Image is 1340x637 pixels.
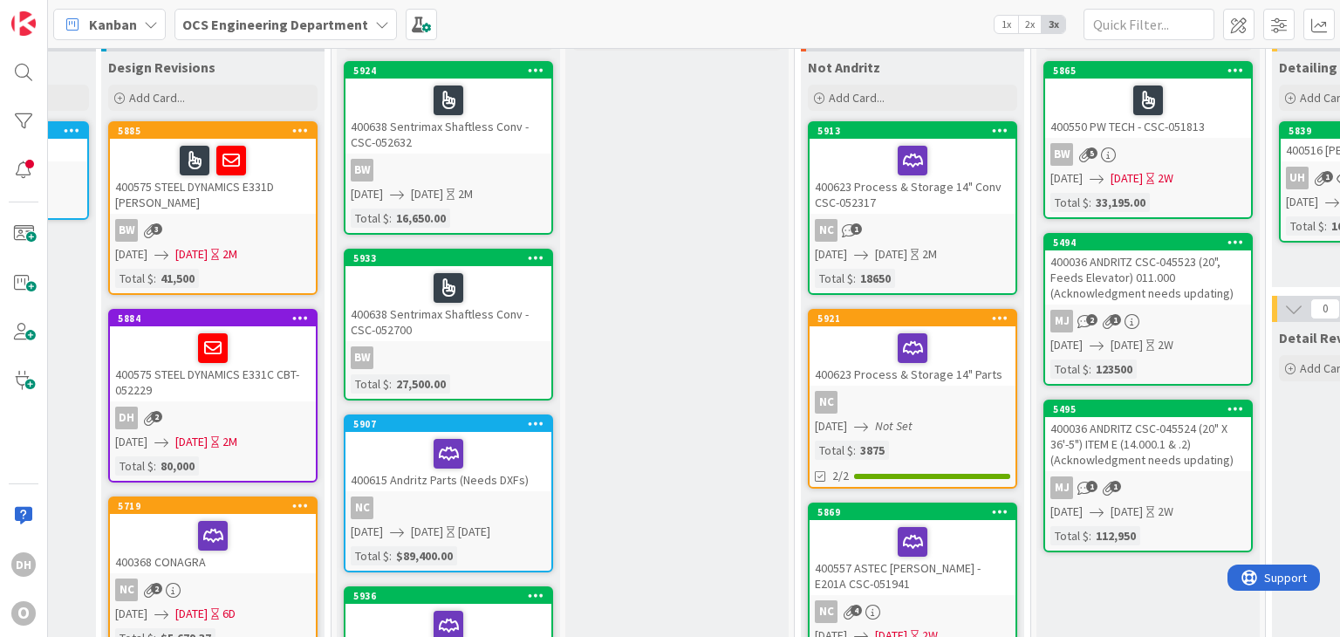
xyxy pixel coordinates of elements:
[345,79,551,154] div: 400638 Sentrimax Shaftless Conv - CSC-052632
[1286,167,1309,189] div: uh
[1050,360,1089,379] div: Total $
[856,441,889,460] div: 3875
[156,269,199,288] div: 41,500
[345,266,551,341] div: 400638 Sentrimax Shaftless Conv - CSC-052700
[458,523,490,541] div: [DATE]
[118,312,316,325] div: 5884
[353,418,551,430] div: 5907
[151,411,162,422] span: 2
[1045,235,1251,305] div: 5494400036 ANDRITZ CSC-045523 (20", Feeds Elevator) 011.000 (Acknowledgment needs updating)
[351,346,373,369] div: BW
[392,546,457,565] div: $89,400.00
[154,269,156,288] span: :
[810,326,1015,386] div: 400623 Process & Storage 14" Parts
[810,504,1015,595] div: 5869400557 ASTEC [PERSON_NAME] - E201A CSC-051941
[345,250,551,341] div: 5933400638 Sentrimax Shaftless Conv - CSC-052700
[175,245,208,264] span: [DATE]
[875,418,913,434] i: Not Set
[1050,476,1073,499] div: MJ
[115,433,147,451] span: [DATE]
[1111,503,1143,521] span: [DATE]
[1111,336,1143,354] span: [DATE]
[389,374,392,394] span: :
[1279,58,1337,76] span: Detailing
[353,65,551,77] div: 5924
[129,90,185,106] span: Add Card...
[1045,401,1251,471] div: 5495400036 ANDRITZ CSC-045524 (20" X 36'-5") ITEM E (14.000.1 & .2) (Acknowledgment needs updating)
[156,456,199,476] div: 80,000
[115,245,147,264] span: [DATE]
[1045,63,1251,79] div: 5865
[11,11,36,36] img: Visit kanbanzone.com
[110,311,316,326] div: 5884
[345,497,551,519] div: NC
[810,123,1015,214] div: 5913400623 Process & Storage 14" Conv CSC-052317
[810,520,1015,595] div: 400557 ASTEC [PERSON_NAME] - E201A CSC-051941
[345,63,551,79] div: 5924
[1045,417,1251,471] div: 400036 ANDRITZ CSC-045524 (20" X 36'-5") ITEM E (14.000.1 & .2) (Acknowledgment needs updating)
[182,16,368,33] b: OCS Engineering Department
[832,467,849,485] span: 2/2
[222,245,237,264] div: 2M
[351,497,373,519] div: NC
[89,14,137,35] span: Kanban
[110,498,316,514] div: 5719
[1045,401,1251,417] div: 5495
[1018,16,1042,33] span: 2x
[1110,481,1121,492] span: 1
[1050,143,1073,166] div: BW
[851,605,862,616] span: 4
[1042,16,1065,33] span: 3x
[810,600,1015,623] div: NC
[815,417,847,435] span: [DATE]
[1158,169,1173,188] div: 2W
[856,269,895,288] div: 18650
[351,546,389,565] div: Total $
[351,374,389,394] div: Total $
[1286,193,1318,211] span: [DATE]
[1050,336,1083,354] span: [DATE]
[392,374,450,394] div: 27,500.00
[1053,403,1251,415] div: 5495
[37,3,79,24] span: Support
[115,605,147,623] span: [DATE]
[817,506,1015,518] div: 5869
[1050,193,1089,212] div: Total $
[345,588,551,604] div: 5936
[1050,503,1083,521] span: [DATE]
[353,252,551,264] div: 5933
[817,125,1015,137] div: 5913
[115,269,154,288] div: Total $
[1310,298,1340,319] span: 0
[118,500,316,512] div: 5719
[1110,314,1121,325] span: 1
[345,159,551,182] div: BW
[392,209,450,228] div: 16,650.00
[115,407,138,429] div: DH
[222,605,236,623] div: 6D
[1045,250,1251,305] div: 400036 ANDRITZ CSC-045523 (20", Feeds Elevator) 011.000 (Acknowledgment needs updating)
[810,311,1015,386] div: 5921400623 Process & Storage 14" Parts
[345,346,551,369] div: BW
[110,311,316,401] div: 5884400575 STEEL DYNAMICS E331C CBT-052229
[110,123,316,214] div: 5885400575 STEEL DYNAMICS E331D [PERSON_NAME]
[808,58,880,76] span: Not Andritz
[345,432,551,491] div: 400615 Andritz Parts (Needs DXFs)
[810,219,1015,242] div: NC
[151,223,162,235] span: 3
[110,498,316,573] div: 5719400368 CONAGRA
[810,311,1015,326] div: 5921
[110,139,316,214] div: 400575 STEEL DYNAMICS E331D [PERSON_NAME]
[110,219,316,242] div: BW
[875,245,907,264] span: [DATE]
[1089,193,1091,212] span: :
[222,433,237,451] div: 2M
[151,583,162,594] span: 2
[1045,235,1251,250] div: 5494
[118,125,316,137] div: 5885
[458,185,473,203] div: 2M
[851,223,862,235] span: 1
[115,219,138,242] div: BW
[351,159,373,182] div: BW
[1286,216,1324,236] div: Total $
